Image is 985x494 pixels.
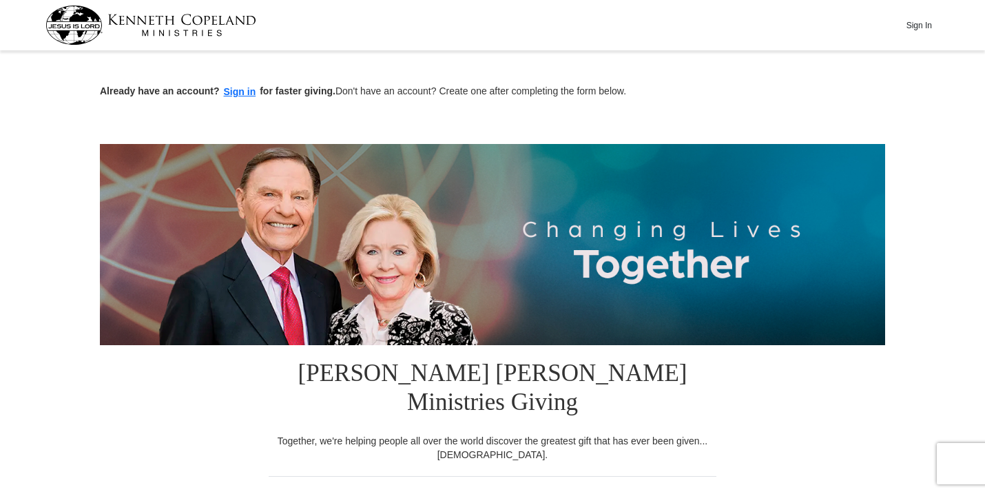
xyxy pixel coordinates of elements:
img: kcm-header-logo.svg [45,6,256,45]
div: Together, we're helping people all over the world discover the greatest gift that has ever been g... [269,434,716,462]
button: Sign in [220,84,260,100]
h1: [PERSON_NAME] [PERSON_NAME] Ministries Giving [269,345,716,434]
p: Don't have an account? Create one after completing the form below. [100,84,885,100]
strong: Already have an account? for faster giving. [100,85,335,96]
button: Sign In [898,14,940,36]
